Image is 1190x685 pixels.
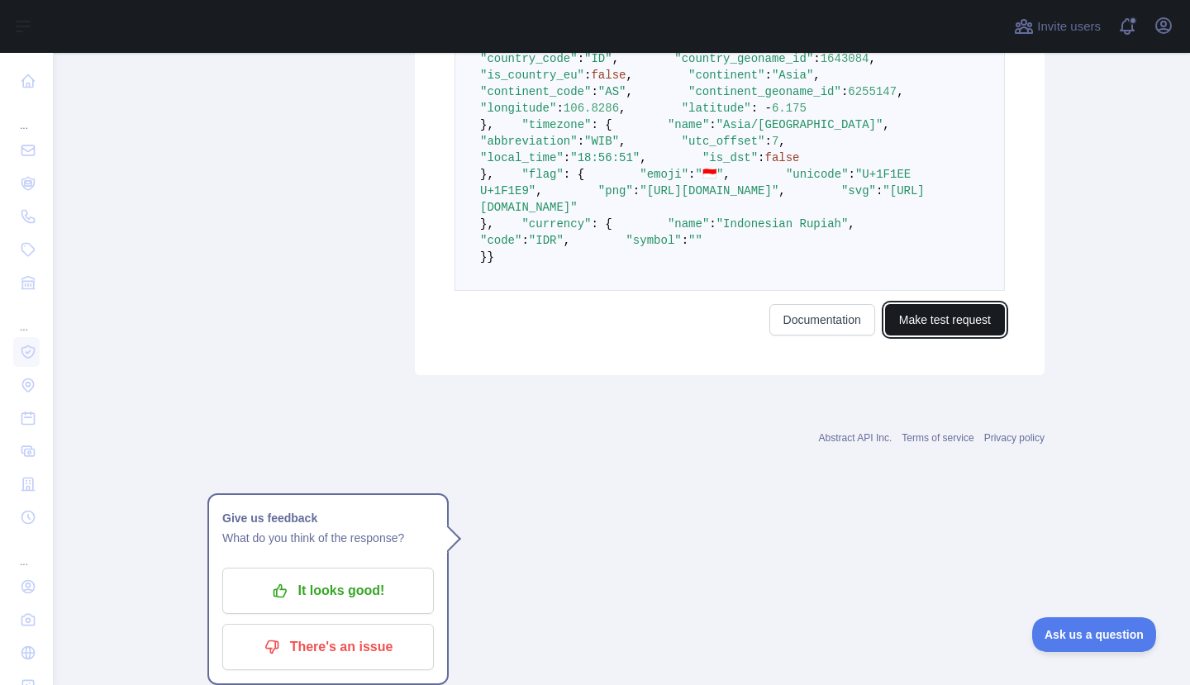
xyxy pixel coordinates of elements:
span: "unicode" [786,168,849,181]
span: , [619,102,626,115]
span: "emoji" [640,168,688,181]
span: "code" [480,234,521,247]
span: "continent_geoname_id" [688,85,841,98]
span: 7 [772,135,778,148]
span: 1643084 [821,52,869,65]
a: Terms of service [902,432,973,444]
span: : { [564,168,584,181]
span: , [626,69,632,82]
a: Privacy policy [984,432,1045,444]
span: : [578,52,584,65]
span: "timezone" [521,118,591,131]
span: } [487,250,493,264]
span: "Asia/[GEOGRAPHIC_DATA]" [716,118,883,131]
span: : [841,85,848,98]
span: "is_dst" [702,151,758,164]
span: , [778,184,785,197]
span: : [765,69,772,82]
span: : [876,184,883,197]
span: "name" [668,217,709,231]
span: : [521,234,528,247]
span: : [765,135,772,148]
span: : { [591,118,612,131]
span: "is_country_eu" [480,69,584,82]
span: : [633,184,640,197]
span: , [897,85,903,98]
span: "abbreviation" [480,135,578,148]
span: false [765,151,800,164]
span: : [578,135,584,148]
button: Invite users [1011,13,1104,40]
span: }, [480,118,494,131]
span: : [813,52,820,65]
span: "flag" [521,168,563,181]
span: "longitude" [480,102,556,115]
span: 6.175 [772,102,807,115]
div: ... [13,301,40,334]
span: : [584,69,591,82]
span: Invite users [1037,17,1101,36]
span: : [556,102,563,115]
span: : [591,85,597,98]
div: ... [13,535,40,568]
span: : [849,168,855,181]
span: "Indonesian Rupiah" [716,217,849,231]
span: "Asia" [772,69,813,82]
span: "local_time" [480,151,564,164]
span: : [682,234,688,247]
span: , [869,52,876,65]
span: , [883,118,889,131]
span: "country_geoname_id" [674,52,813,65]
span: : [688,168,695,181]
a: Abstract API Inc. [819,432,892,444]
span: "latitude" [682,102,751,115]
a: Documentation [769,304,875,335]
span: : [758,151,764,164]
button: Make test request [885,304,1005,335]
span: : { [591,217,612,231]
span: "IDR" [529,234,564,247]
span: : [709,118,716,131]
span: , [813,69,820,82]
span: , [619,135,626,148]
span: "[URL][DOMAIN_NAME]" [640,184,778,197]
iframe: Toggle Customer Support [1032,617,1157,652]
span: "name" [668,118,709,131]
span: "18:56:51" [570,151,640,164]
span: , [848,217,854,231]
span: , [612,52,619,65]
span: , [723,168,730,181]
span: : - [751,102,772,115]
span: "continent_code" [480,85,591,98]
span: , [564,234,570,247]
span: "AS" [598,85,626,98]
span: "svg" [841,184,876,197]
span: "" [688,234,702,247]
span: "country_code" [480,52,578,65]
span: "continent" [688,69,764,82]
div: ... [13,99,40,132]
span: "ID" [584,52,612,65]
span: , [535,184,542,197]
span: } [480,250,487,264]
span: }, [480,217,494,231]
span: "symbol" [626,234,681,247]
span: "png" [598,184,633,197]
span: }, [480,168,494,181]
span: , [778,135,785,148]
span: 6255147 [848,85,897,98]
span: "WIB" [584,135,619,148]
span: : [709,217,716,231]
span: "🇮🇩" [696,168,724,181]
span: , [626,85,632,98]
span: , [640,151,646,164]
span: false [591,69,626,82]
span: "currency" [521,217,591,231]
span: 106.8286 [564,102,619,115]
span: : [564,151,570,164]
span: "utc_offset" [682,135,765,148]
